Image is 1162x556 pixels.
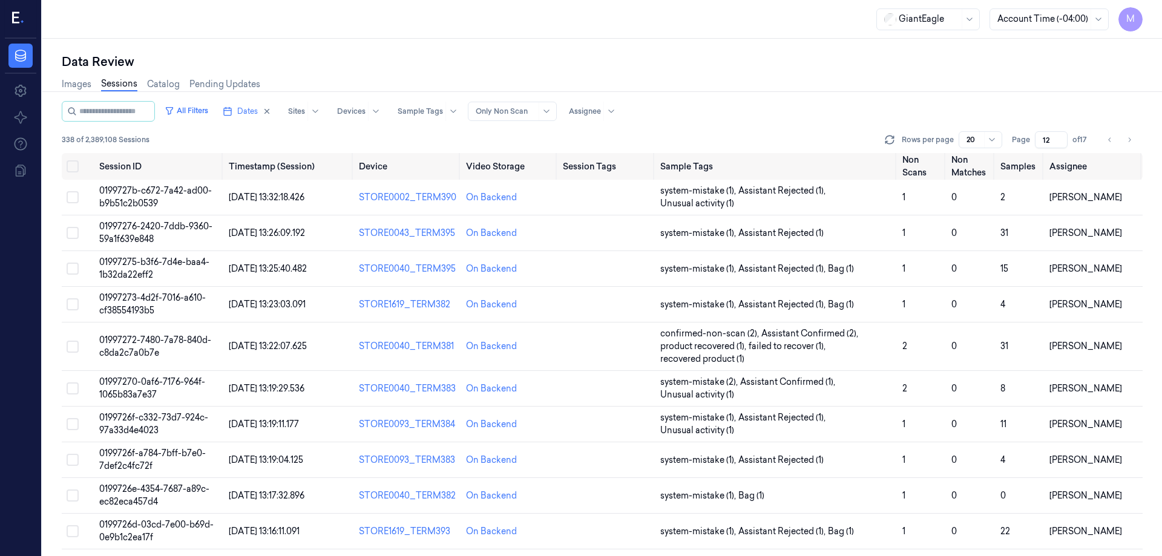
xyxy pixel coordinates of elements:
th: Samples [996,153,1045,180]
span: system-mistake (1) , [660,454,738,466]
span: Bag (1) [828,525,854,538]
span: Assistant Rejected (1) , [738,298,828,311]
span: [DATE] 13:22:07.625 [229,341,307,352]
span: 0 [951,227,957,238]
span: Assistant Rejected (1) [738,227,824,240]
div: On Backend [466,191,517,204]
span: 4 [1000,299,1005,310]
span: system-mistake (2) , [660,376,740,388]
span: 22 [1000,526,1010,537]
div: STORE0040_TERM382 [359,489,456,502]
span: confirmed-non-scan (2) , [660,327,761,340]
button: M [1118,7,1143,31]
span: Unusual activity (1) [660,197,734,210]
span: 0 [951,263,957,274]
span: Unusual activity (1) [660,424,734,437]
span: 15 [1000,263,1008,274]
div: On Backend [466,489,517,502]
span: Assistant Confirmed (1) , [740,376,838,388]
span: 1 [902,299,905,310]
span: [PERSON_NAME] [1049,192,1122,203]
span: 4 [1000,454,1005,465]
button: Dates [218,102,276,121]
span: 31 [1000,341,1008,352]
span: Assistant Confirmed (2) , [761,327,861,340]
span: 0 [951,526,957,537]
button: All Filters [160,101,213,120]
button: Select row [67,454,79,466]
div: On Backend [466,454,517,466]
div: On Backend [466,298,517,311]
span: Assistant Rejected (1) , [738,525,828,538]
span: 338 of 2,389,108 Sessions [62,134,149,145]
button: Select all [67,160,79,172]
div: STORE0040_TERM383 [359,382,456,395]
span: Page [1012,134,1030,145]
span: Assistant Rejected (1) , [738,263,828,275]
a: Pending Updates [189,78,260,91]
button: Select row [67,418,79,430]
div: On Backend [466,263,517,275]
span: 1 [902,192,905,203]
span: 0 [951,299,957,310]
span: 01997273-4d2f-7016-a610-cf38554193b5 [99,292,206,316]
span: 0199726e-4354-7687-a89c-ec82eca457d4 [99,483,209,507]
span: system-mistake (1) , [660,489,738,502]
span: 01997270-0af6-7176-964f-1065b83a7e37 [99,376,205,400]
th: Session Tags [558,153,655,180]
th: Sample Tags [655,153,898,180]
span: 01997272-7480-7a78-840d-c8da2c7a0b7e [99,335,211,358]
span: Assistant Rejected (1) , [738,185,828,197]
span: Dates [237,106,258,117]
span: [PERSON_NAME] [1049,490,1122,501]
span: [PERSON_NAME] [1049,526,1122,537]
div: STORE1619_TERM382 [359,298,456,311]
span: 1 [902,526,905,537]
span: [PERSON_NAME] [1049,383,1122,394]
span: [PERSON_NAME] [1049,227,1122,238]
div: On Backend [466,227,517,240]
div: STORE0002_TERM390 [359,191,456,204]
span: 0 [951,192,957,203]
span: 0 [951,341,957,352]
span: system-mistake (1) , [660,298,738,311]
span: Assistant Rejected (1) [738,454,824,466]
button: Select row [67,263,79,275]
span: 1 [902,263,905,274]
span: system-mistake (1) , [660,185,738,197]
span: of 17 [1072,134,1092,145]
div: On Backend [466,382,517,395]
span: Bag (1) [828,298,854,311]
a: Images [62,78,91,91]
div: STORE0040_TERM395 [359,263,456,275]
span: recovered product (1) [660,353,744,365]
span: [DATE] 13:19:04.125 [229,454,303,465]
span: [PERSON_NAME] [1049,341,1122,352]
span: Bag (1) [828,263,854,275]
th: Assignee [1045,153,1143,180]
span: 0 [951,454,957,465]
span: 1 [902,490,905,501]
span: Assistant Rejected (1) , [738,411,828,424]
span: 1 [902,454,905,465]
span: [DATE] 13:19:29.536 [229,383,304,394]
th: Video Storage [461,153,559,180]
span: 11 [1000,419,1006,430]
span: 0199727b-c672-7a42-ad00-b9b51c2b0539 [99,185,212,209]
div: Data Review [62,53,1143,70]
span: [DATE] 13:32:18.426 [229,192,304,203]
span: [PERSON_NAME] [1049,419,1122,430]
span: 2 [902,341,907,352]
button: Select row [67,191,79,203]
span: 31 [1000,227,1008,238]
th: Non Scans [898,153,947,180]
div: On Backend [466,340,517,353]
span: 8 [1000,383,1005,394]
span: [PERSON_NAME] [1049,263,1122,274]
span: 0199726d-03cd-7e00-b69d-0e9b1c2ea17f [99,519,214,543]
span: system-mistake (1) , [660,263,738,275]
span: 0199726f-c332-73d7-924c-97a33d4e4023 [99,412,208,436]
div: STORE0093_TERM383 [359,454,456,466]
button: Select row [67,489,79,502]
